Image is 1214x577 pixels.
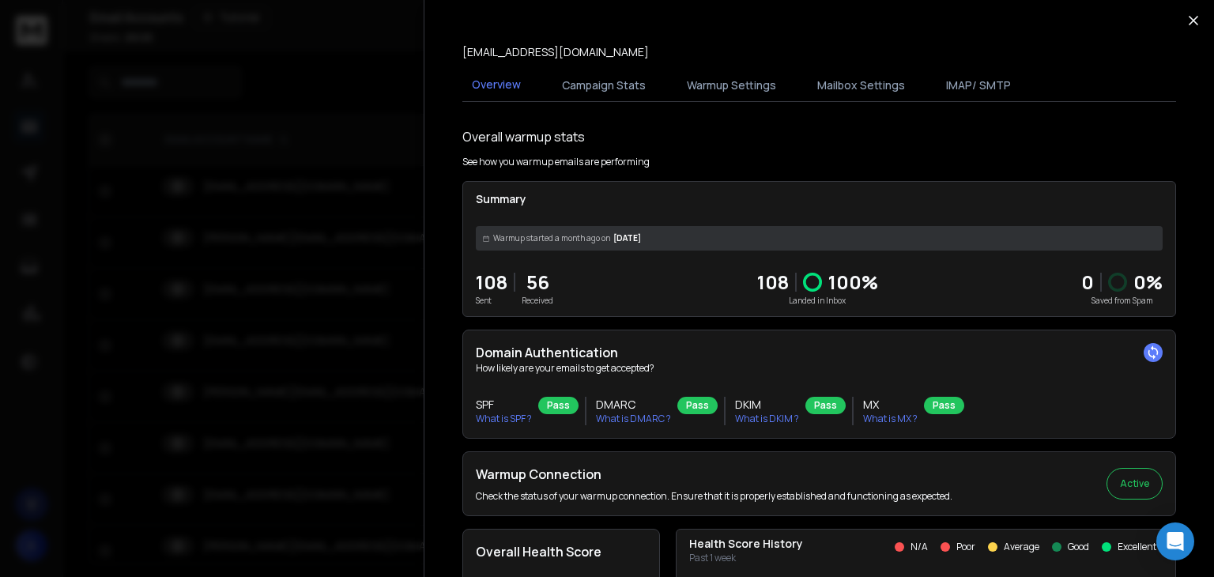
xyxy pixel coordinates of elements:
p: Sent [476,295,507,307]
button: Warmup Settings [677,68,786,103]
p: Poor [956,541,975,553]
p: How likely are your emails to get accepted? [476,362,1163,375]
h3: DMARC [596,397,671,413]
h3: MX [863,397,918,413]
p: Good [1068,541,1089,553]
h1: Overall warmup stats [462,127,585,146]
p: What is MX ? [863,413,918,425]
button: IMAP/ SMTP [937,68,1020,103]
p: 56 [522,270,553,295]
h2: Domain Authentication [476,343,1163,362]
p: Past 1 week [689,552,803,564]
p: 108 [757,270,789,295]
div: Pass [805,397,846,414]
button: Campaign Stats [552,68,655,103]
button: Overview [462,67,530,104]
p: [EMAIL_ADDRESS][DOMAIN_NAME] [462,44,649,60]
p: Landed in Inbox [757,295,878,307]
p: Health Score History [689,536,803,552]
p: 108 [476,270,507,295]
p: Average [1004,541,1039,553]
p: Excellent [1118,541,1156,553]
p: 0 % [1133,270,1163,295]
div: [DATE] [476,226,1163,251]
p: 100 % [828,270,878,295]
div: Pass [538,397,579,414]
p: Saved from Spam [1081,295,1163,307]
p: Check the status of your warmup connection. Ensure that it is properly established and functionin... [476,490,952,503]
h2: Warmup Connection [476,465,952,484]
h3: SPF [476,397,532,413]
p: What is SPF ? [476,413,532,425]
div: Pass [677,397,718,414]
button: Mailbox Settings [808,68,914,103]
div: Pass [924,397,964,414]
p: Summary [476,191,1163,207]
button: Active [1107,468,1163,500]
p: N/A [910,541,928,553]
span: Warmup started a month ago on [493,232,610,244]
strong: 0 [1081,269,1094,295]
div: Open Intercom Messenger [1156,522,1194,560]
h3: DKIM [735,397,799,413]
p: Received [522,295,553,307]
p: See how you warmup emails are performing [462,156,650,168]
h2: Overall Health Score [476,542,647,561]
p: What is DMARC ? [596,413,671,425]
p: What is DKIM ? [735,413,799,425]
